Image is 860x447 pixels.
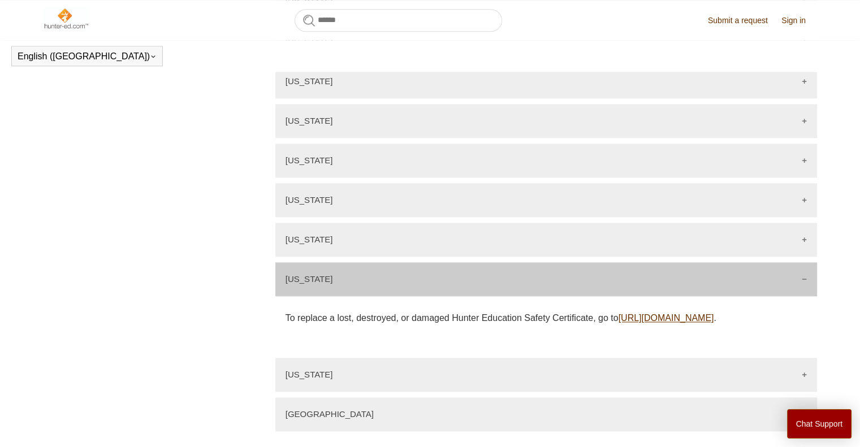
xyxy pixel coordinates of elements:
[43,7,89,29] img: Hunter-Ed Help Center home page
[286,235,333,244] p: [US_STATE]
[286,155,333,165] p: [US_STATE]
[295,9,502,32] input: Search
[618,313,714,323] a: [URL][DOMAIN_NAME]
[286,195,333,205] p: [US_STATE]
[787,409,852,439] button: Chat Support
[286,370,333,379] p: [US_STATE]
[286,274,333,284] p: [US_STATE]
[286,116,333,125] p: [US_STATE]
[286,409,374,419] p: [GEOGRAPHIC_DATA]
[781,15,817,27] a: Sign in
[286,76,333,86] p: [US_STATE]
[18,51,157,62] button: English ([GEOGRAPHIC_DATA])
[286,311,807,326] p: To replace a lost, destroyed, or damaged Hunter Education Safety Certificate, go to .
[708,15,779,27] a: Submit a request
